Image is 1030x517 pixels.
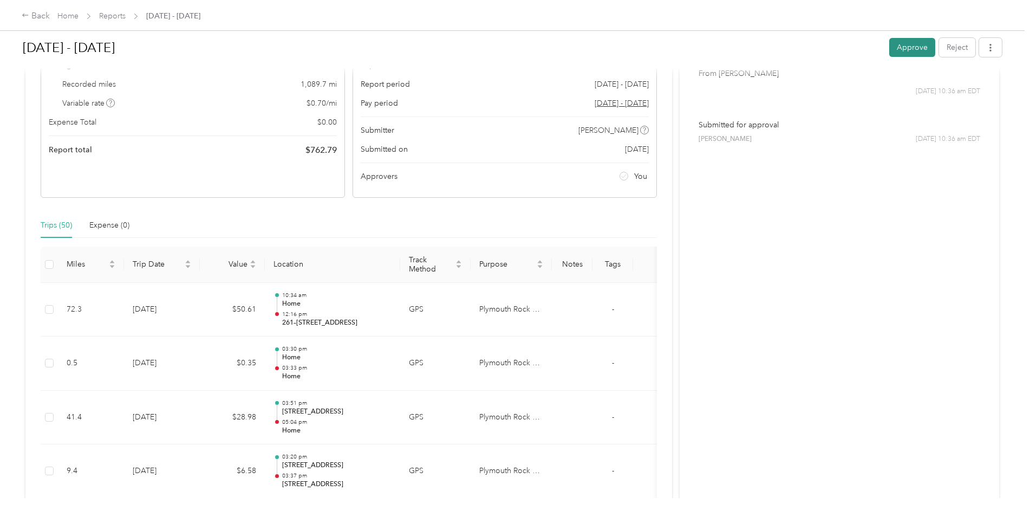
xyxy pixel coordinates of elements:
[479,260,534,269] span: Purpose
[317,117,337,128] span: $ 0.00
[62,79,116,90] span: Recorded miles
[471,444,552,499] td: Plymouth Rock Assurance
[200,444,265,499] td: $6.58
[361,171,397,182] span: Approvers
[282,292,392,299] p: 10:34 am
[455,263,462,270] span: caret-down
[200,337,265,391] td: $0.35
[301,79,337,90] span: 1,089.7 mi
[282,418,392,426] p: 05:04 pm
[67,260,107,269] span: Miles
[109,258,115,265] span: caret-up
[124,391,200,445] td: [DATE]
[200,247,265,283] th: Value
[250,263,256,270] span: caret-down
[471,391,552,445] td: Plymouth Rock Assurance
[124,337,200,391] td: [DATE]
[634,171,647,182] span: You
[282,407,392,417] p: [STREET_ADDRESS]
[400,337,471,391] td: GPS
[282,453,392,461] p: 03:20 pm
[58,337,124,391] td: 0.5
[400,247,471,283] th: Track Method
[400,391,471,445] td: GPS
[58,247,124,283] th: Miles
[471,247,552,283] th: Purpose
[307,98,337,109] span: $ 0.70 / mi
[23,35,882,61] h1: Sep 1 - 30, 2025
[58,283,124,337] td: 72.3
[133,260,182,269] span: Trip Date
[552,247,592,283] th: Notes
[612,305,614,314] span: -
[612,466,614,475] span: -
[41,219,72,231] div: Trips (50)
[282,372,392,382] p: Home
[455,258,462,265] span: caret-up
[282,353,392,363] p: Home
[58,444,124,499] td: 9.4
[537,258,543,265] span: caret-up
[361,98,398,109] span: Pay period
[592,247,633,283] th: Tags
[612,358,614,367] span: -
[471,337,552,391] td: Plymouth Rock Assurance
[185,263,191,270] span: caret-down
[124,444,200,499] td: [DATE]
[282,318,392,328] p: 261–[STREET_ADDRESS]
[282,472,392,480] p: 03:37 pm
[471,283,552,337] td: Plymouth Rock Assurance
[62,98,115,109] span: Variable rate
[282,399,392,407] p: 03:51 pm
[265,247,400,283] th: Location
[58,391,124,445] td: 41.4
[699,134,752,144] span: [PERSON_NAME]
[282,461,392,470] p: [STREET_ADDRESS]
[250,258,256,265] span: caret-up
[361,125,394,136] span: Submitter
[185,258,191,265] span: caret-up
[282,311,392,318] p: 12:16 pm
[200,391,265,445] td: $28.98
[361,144,408,155] span: Submitted on
[537,263,543,270] span: caret-down
[939,38,975,57] button: Reject
[124,247,200,283] th: Trip Date
[109,263,115,270] span: caret-down
[49,144,92,156] span: Report total
[282,480,392,489] p: [STREET_ADDRESS]
[612,412,614,422] span: -
[208,260,247,269] span: Value
[400,283,471,337] td: GPS
[146,10,200,22] span: [DATE] - [DATE]
[699,119,980,131] p: Submitted for approval
[969,456,1030,517] iframe: Everlance-gr Chat Button Frame
[305,144,337,157] span: $ 762.79
[625,144,649,155] span: [DATE]
[49,117,96,128] span: Expense Total
[595,98,649,109] span: Go to pay period
[578,125,638,136] span: [PERSON_NAME]
[361,79,410,90] span: Report period
[889,38,935,57] button: Approve
[400,444,471,499] td: GPS
[282,426,392,436] p: Home
[409,255,453,274] span: Track Method
[99,11,126,21] a: Reports
[89,219,129,231] div: Expense (0)
[595,79,649,90] span: [DATE] - [DATE]
[57,11,79,21] a: Home
[124,283,200,337] td: [DATE]
[282,299,392,309] p: Home
[916,134,980,144] span: [DATE] 10:36 am EDT
[282,364,392,372] p: 03:33 pm
[200,283,265,337] td: $50.61
[282,345,392,353] p: 03:30 pm
[22,10,50,23] div: Back
[916,87,980,96] span: [DATE] 10:36 am EDT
